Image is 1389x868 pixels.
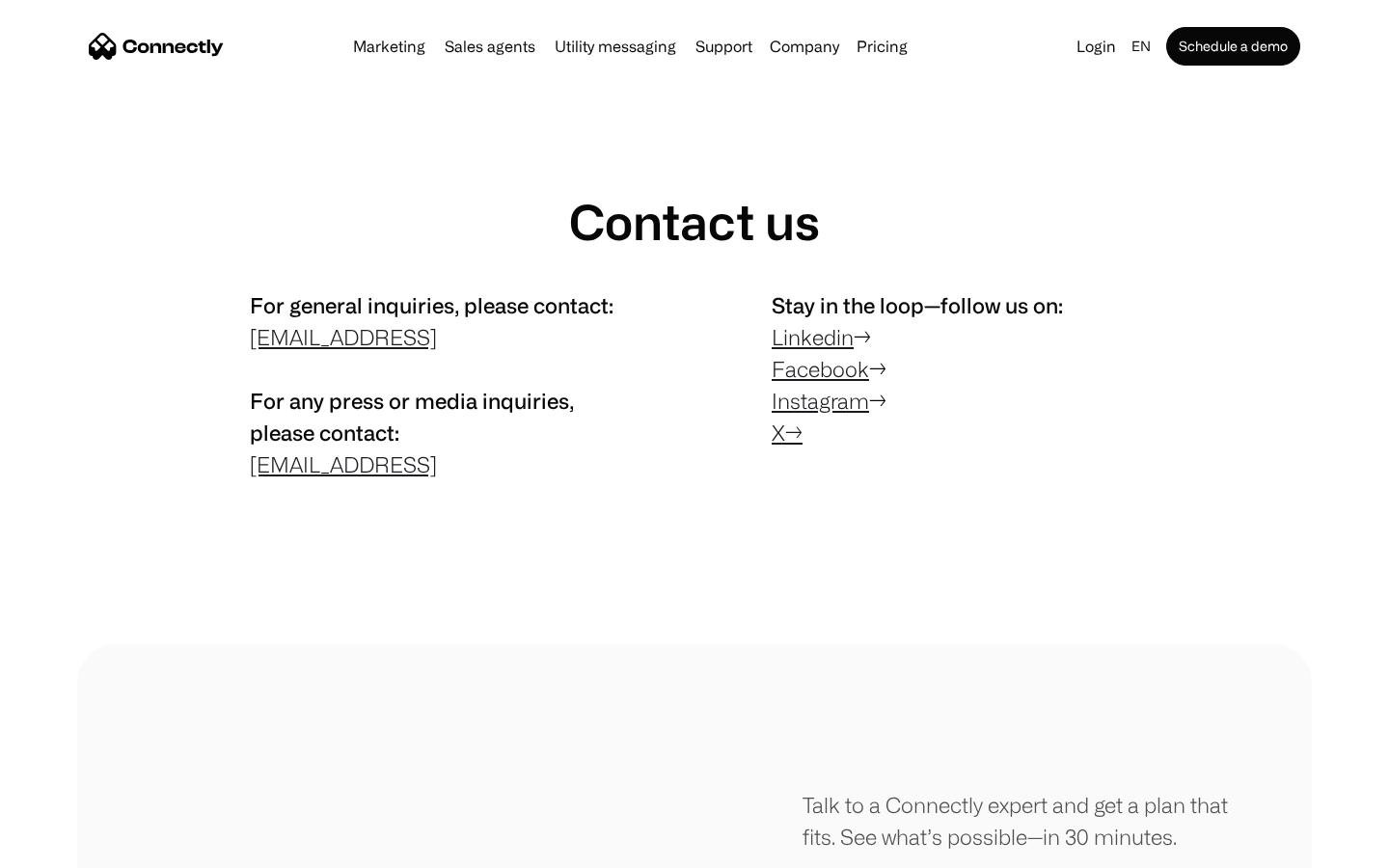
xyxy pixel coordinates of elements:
ul: Language list [39,834,116,861]
h1: Contact us [569,193,820,251]
p: → → → [772,289,1139,448]
a: Sales agents [437,39,543,54]
a: Support [688,39,760,54]
span: Stay in the loop—follow us on: [772,293,1063,317]
span: For any press or media inquiries, please contact: [250,389,574,445]
a: X [772,420,785,445]
div: Company [770,33,839,60]
a: Facebook [772,357,869,381]
div: Talk to a Connectly expert and get a plan that fits. See what’s possible—in 30 minutes. [803,789,1235,853]
a: Utility messaging [547,39,684,54]
a: Schedule a demo [1166,27,1300,66]
a: Login [1069,33,1124,60]
span: For general inquiries, please contact: [250,293,613,317]
a: Linkedin [772,325,854,349]
a: [EMAIL_ADDRESS] [250,325,437,349]
a: Instagram [772,389,869,413]
aside: Language selected: English [19,832,116,861]
a: → [785,420,803,445]
a: Marketing [345,39,433,54]
a: [EMAIL_ADDRESS] [250,452,437,476]
div: en [1131,33,1151,60]
a: Pricing [849,39,915,54]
